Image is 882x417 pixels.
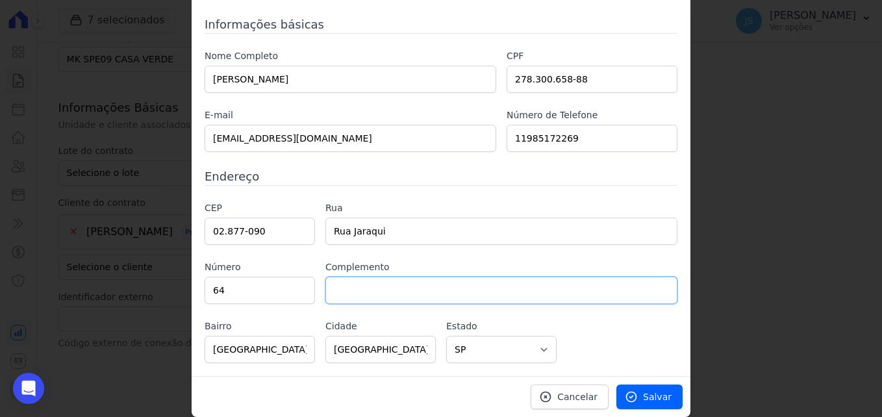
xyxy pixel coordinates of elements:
[616,385,683,409] a: Salvar
[205,49,496,63] label: Nome Completo
[205,201,315,215] label: CEP
[643,390,672,403] span: Salvar
[205,168,677,185] h3: Endereço
[557,390,598,403] span: Cancelar
[205,320,315,333] label: Bairro
[507,108,677,122] label: Número de Telefone
[205,260,315,274] label: Número
[507,49,677,63] label: CPF
[531,385,609,409] a: Cancelar
[205,218,315,245] input: 00.000-000
[325,201,677,215] label: Rua
[13,373,44,404] div: Open Intercom Messenger
[205,108,496,122] label: E-mail
[325,260,677,274] label: Complemento
[446,320,557,333] label: Estado
[325,320,436,333] label: Cidade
